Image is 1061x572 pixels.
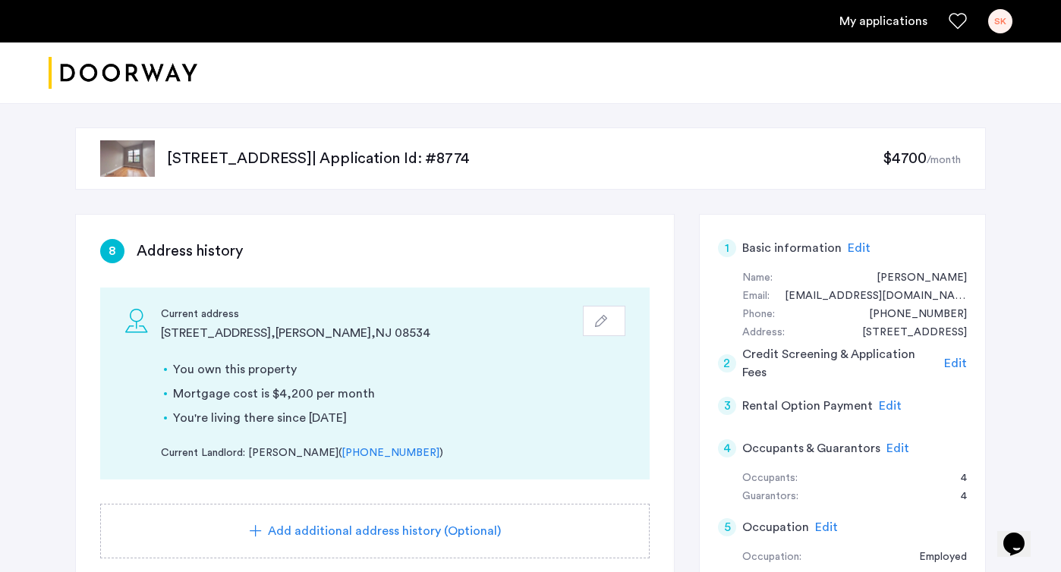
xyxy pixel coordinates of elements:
[49,45,197,102] img: logo
[100,140,155,177] img: apartment
[997,511,1046,557] iframe: chat widget
[742,288,770,306] div: Email:
[161,445,625,461] div: Current Landlord: [PERSON_NAME] ( )
[742,470,798,488] div: Occupants:
[742,397,873,415] h5: Rental Option Payment
[770,288,967,306] div: susankushner81@gmail.com
[883,151,927,166] span: $4700
[854,306,967,324] div: +19177036449
[718,397,736,415] div: 3
[879,400,902,412] span: Edit
[742,439,880,457] h5: Occupants & Guarantors
[742,269,773,288] div: Name:
[173,409,625,427] li: You're living there since [DATE]
[742,324,785,342] div: Address:
[167,148,883,169] p: [STREET_ADDRESS] | Application Id: #8774
[718,239,736,257] div: 1
[848,242,871,254] span: Edit
[742,345,939,382] h5: Credit Screening & Application Fees
[173,360,625,379] li: You own this property
[927,155,961,165] sub: /month
[847,324,967,342] div: 81 West Shore Drive
[946,488,967,506] div: 4
[742,239,842,257] h5: Basic information
[742,488,798,506] div: Guarantors:
[839,12,927,30] a: My application
[583,306,625,336] button: button
[718,354,736,372] div: 2
[904,548,967,567] div: Employed
[886,442,909,454] span: Edit
[100,239,124,263] div: 8
[946,470,967,488] div: 4
[742,548,801,567] div: Occupation:
[988,9,1012,33] div: SK
[949,12,967,30] a: Favorites
[742,306,775,324] div: Phone:
[718,439,736,457] div: 4
[161,324,580,342] div: [STREET_ADDRESS] , [PERSON_NAME] , NJ 08534
[718,518,736,536] div: 5
[268,522,501,540] span: Add additional address history (Optional)
[49,45,197,102] a: Cazamio logo
[161,306,580,324] div: Current address
[137,240,243,262] h3: Address history
[944,357,967,369] span: Edit
[815,521,838,533] span: Edit
[861,269,967,288] div: Susan Kushner
[742,518,809,536] h5: Occupation
[173,385,625,403] li: Mortgage cost is $4,200 per month
[342,445,439,461] a: [PHONE_NUMBER]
